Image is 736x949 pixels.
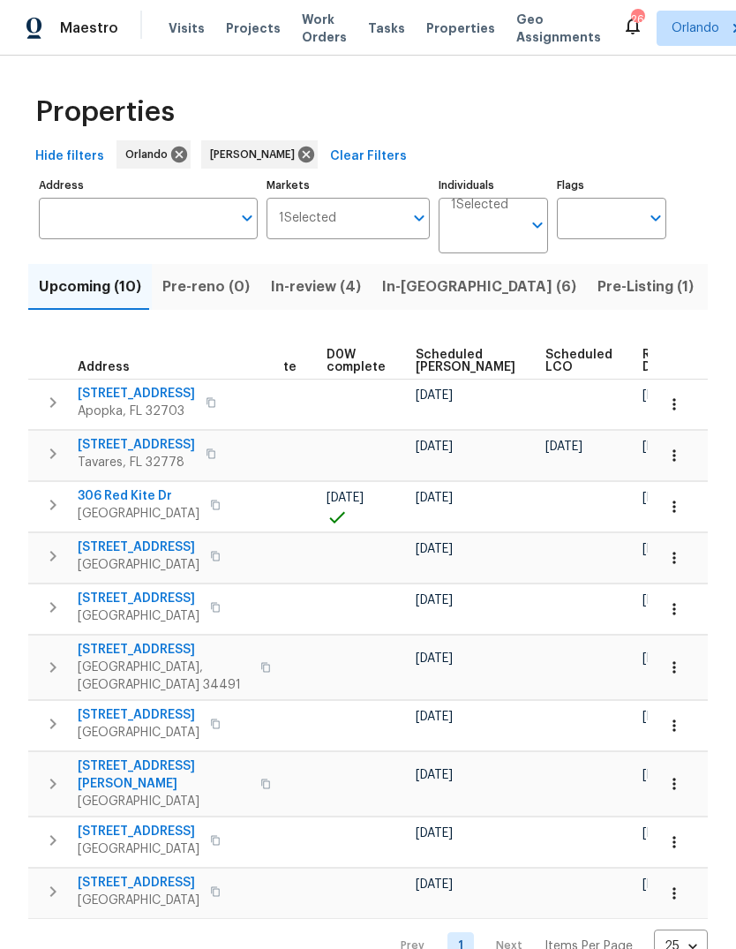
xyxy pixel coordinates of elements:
[235,206,259,230] button: Open
[78,823,199,840] span: [STREET_ADDRESS]
[78,487,199,505] span: 306 Red Kite Dr
[78,840,199,858] span: [GEOGRAPHIC_DATA]
[672,19,719,37] span: Orlando
[642,441,680,453] span: [DATE]
[330,146,407,168] span: Clear Filters
[426,19,495,37] span: Properties
[78,892,199,909] span: [GEOGRAPHIC_DATA]
[116,140,191,169] div: Orlando
[407,206,432,230] button: Open
[78,659,250,694] span: [GEOGRAPHIC_DATA], [GEOGRAPHIC_DATA] 34491
[28,140,111,173] button: Hide filters
[416,827,453,840] span: [DATE]
[78,874,199,892] span: [STREET_ADDRESS]
[35,146,104,168] span: Hide filters
[545,349,612,373] span: Scheduled LCO
[416,652,453,665] span: [DATE]
[416,594,453,606] span: [DATE]
[382,275,576,299] span: In-[GEOGRAPHIC_DATA] (6)
[597,275,694,299] span: Pre-Listing (1)
[39,275,141,299] span: Upcoming (10)
[78,403,195,420] span: Apopka, FL 32703
[226,19,281,37] span: Projects
[210,146,302,163] span: [PERSON_NAME]
[416,543,453,555] span: [DATE]
[642,349,681,373] span: Ready Date
[642,492,680,504] span: [DATE]
[642,827,680,840] span: [DATE]
[78,724,199,742] span: [GEOGRAPHIC_DATA]
[416,441,453,453] span: [DATE]
[78,793,250,810] span: [GEOGRAPHIC_DATA]
[642,769,680,781] span: [DATE]
[169,19,205,37] span: Visits
[60,19,118,37] span: Maestro
[516,11,601,46] span: Geo Assignments
[642,389,680,402] span: [DATE]
[78,361,130,373] span: Address
[525,213,550,237] button: Open
[368,22,405,34] span: Tasks
[416,389,453,402] span: [DATE]
[416,878,453,891] span: [DATE]
[323,140,414,173] button: Clear Filters
[78,607,199,625] span: [GEOGRAPHIC_DATA]
[78,539,199,556] span: [STREET_ADDRESS]
[78,590,199,607] span: [STREET_ADDRESS]
[416,349,515,373] span: Scheduled [PERSON_NAME]
[78,641,250,659] span: [STREET_ADDRESS]
[39,180,258,191] label: Address
[271,275,361,299] span: In-review (4)
[78,556,199,574] span: [GEOGRAPHIC_DATA]
[35,103,175,121] span: Properties
[78,706,199,724] span: [STREET_ADDRESS]
[327,492,364,504] span: [DATE]
[557,180,666,191] label: Flags
[643,206,668,230] button: Open
[327,349,386,373] span: D0W complete
[416,711,453,723] span: [DATE]
[451,198,508,213] span: 1 Selected
[642,711,680,723] span: [DATE]
[78,505,199,523] span: [GEOGRAPHIC_DATA]
[78,454,195,471] span: Tavares, FL 32778
[642,594,680,606] span: [DATE]
[125,146,175,163] span: Orlando
[545,441,582,453] span: [DATE]
[267,180,431,191] label: Markets
[642,878,680,891] span: [DATE]
[631,11,643,28] div: 26
[78,757,250,793] span: [STREET_ADDRESS][PERSON_NAME]
[78,436,195,454] span: [STREET_ADDRESS]
[642,543,680,555] span: [DATE]
[302,11,347,46] span: Work Orders
[78,385,195,403] span: [STREET_ADDRESS]
[642,652,680,665] span: [DATE]
[416,769,453,781] span: [DATE]
[279,211,336,226] span: 1 Selected
[162,275,250,299] span: Pre-reno (0)
[201,140,318,169] div: [PERSON_NAME]
[416,492,453,504] span: [DATE]
[439,180,548,191] label: Individuals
